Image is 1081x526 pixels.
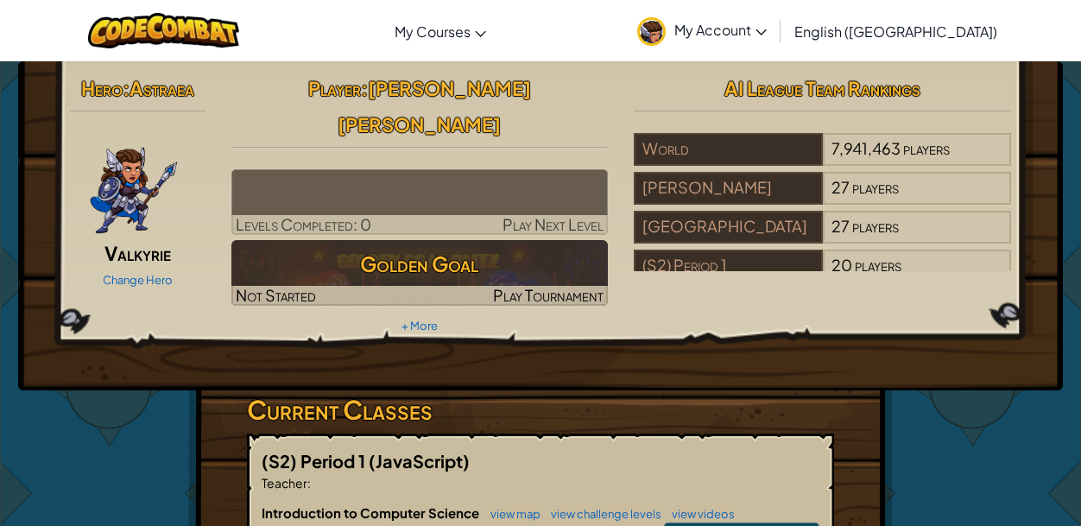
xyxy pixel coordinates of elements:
a: [PERSON_NAME]27players [634,188,1011,208]
span: Play Tournament [493,285,604,305]
span: (S2) Period 1 [262,450,369,472]
span: : [307,475,311,491]
span: players [852,216,899,236]
h3: Current Classes [247,390,834,429]
span: Levels Completed: 0 [236,214,371,234]
a: view map [482,507,540,521]
img: CodeCombat logo [88,13,239,48]
span: Introduction to Computer Science [262,504,482,521]
img: avatar [637,17,666,46]
a: view videos [663,507,735,521]
span: Valkyrie [104,241,171,265]
a: Play Next Level [231,169,609,235]
span: 27 [831,177,850,197]
span: players [903,138,950,158]
span: 20 [831,255,852,275]
span: 7,941,463 [831,138,901,158]
a: (S2) Period 120players [634,266,1011,286]
h3: Golden Goal [231,244,609,283]
span: Player [308,76,361,100]
span: (JavaScript) [369,450,470,472]
span: Hero [81,76,123,100]
div: [PERSON_NAME] [634,172,822,205]
a: [GEOGRAPHIC_DATA]27players [634,227,1011,247]
span: players [855,255,901,275]
a: World7,941,463players [634,149,1011,169]
span: Teacher [262,475,307,491]
a: My Account [629,3,775,58]
span: My Courses [395,22,471,41]
a: + More [401,319,438,333]
span: : [361,76,368,100]
span: Not Started [236,285,316,305]
div: [GEOGRAPHIC_DATA] [634,211,822,244]
span: 27 [831,216,850,236]
span: [PERSON_NAME] [PERSON_NAME] [338,76,531,136]
span: players [852,177,899,197]
span: My Account [674,21,767,39]
div: World [634,133,822,166]
img: ValkyriePose.png [89,133,179,237]
span: English ([GEOGRAPHIC_DATA]) [794,22,997,41]
a: My Courses [386,8,495,54]
span: AI League Team Rankings [724,76,920,100]
img: Golden Goal [231,240,609,306]
a: Golden GoalNot StartedPlay Tournament [231,240,609,306]
span: : [123,76,130,100]
span: Play Next Level [503,214,604,234]
a: view challenge levels [542,507,661,521]
span: Astraea [130,76,194,100]
div: (S2) Period 1 [634,250,822,282]
a: Change Hero [103,273,173,287]
a: English ([GEOGRAPHIC_DATA]) [786,8,1006,54]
